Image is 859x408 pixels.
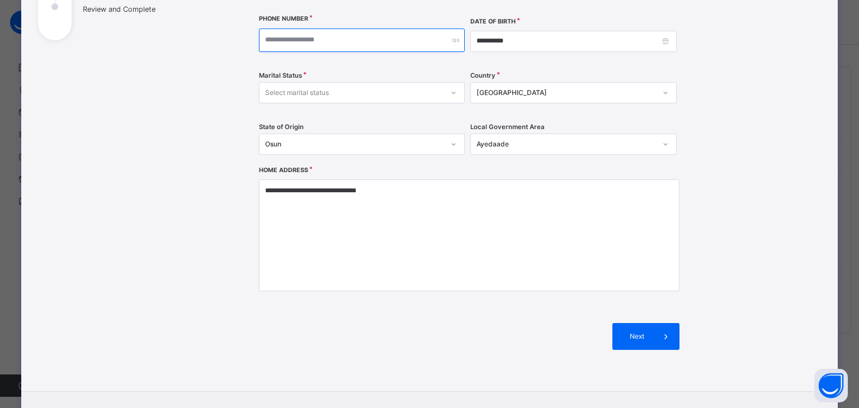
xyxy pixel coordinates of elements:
[470,71,495,80] span: Country
[259,15,308,23] label: Phone Number
[470,122,545,132] span: Local Government Area
[814,369,848,402] button: Open asap
[476,88,655,98] div: [GEOGRAPHIC_DATA]
[265,139,444,149] div: Osun
[259,166,308,175] label: Home Address
[265,82,329,103] div: Select marital status
[259,71,302,80] span: Marital Status
[470,17,516,26] label: Date of Birth
[259,122,304,132] span: State of Origin
[476,139,655,149] div: Ayedaade
[621,331,653,341] span: Next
